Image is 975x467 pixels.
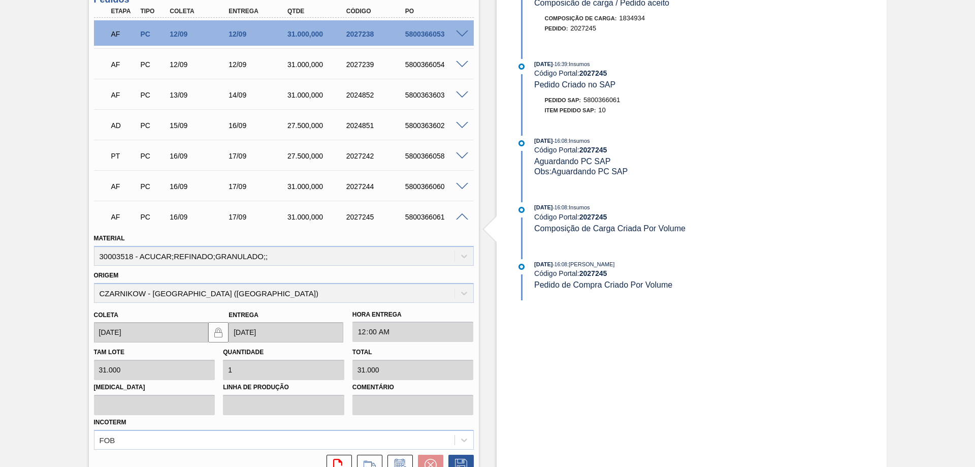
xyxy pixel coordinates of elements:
[100,435,115,444] div: FOB
[138,121,168,130] div: Pedido de Compra
[94,312,118,319] label: Coleta
[226,213,292,221] div: 17/09/2025
[226,152,292,160] div: 17/09/2025
[138,30,168,38] div: Pedido de Compra
[545,15,617,21] span: Composição de Carga :
[403,91,469,99] div: 5800363603
[518,207,525,213] img: atual
[109,175,139,198] div: Aguardando Faturamento
[534,61,552,67] span: [DATE]
[111,30,137,38] p: AF
[518,264,525,270] img: atual
[534,224,686,233] span: Composição de Carga Criada Por Volume
[94,235,125,242] label: Material
[534,80,615,89] span: Pedido Criado no SAP
[111,121,137,130] p: AD
[111,213,137,221] p: AF
[534,269,775,277] div: Código Portal:
[226,8,292,15] div: Entrega
[109,206,139,228] div: Aguardando Faturamento
[212,326,224,338] img: locked
[111,152,137,160] p: PT
[167,182,233,191] div: 16/09/2025
[138,182,168,191] div: Pedido de Compra
[167,60,233,69] div: 12/09/2025
[567,61,590,67] span: : Insumos
[403,30,469,38] div: 5800366053
[94,419,126,426] label: Incoterm
[109,145,139,167] div: Pedido em Trânsito
[138,60,168,69] div: Pedido de Compra
[208,322,229,343] button: locked
[583,96,620,104] span: 5800366061
[534,146,775,154] div: Código Portal:
[94,380,215,395] label: [MEDICAL_DATA]
[223,380,344,395] label: Linha de Produção
[403,60,469,69] div: 5800366054
[518,140,525,146] img: atual
[167,91,233,99] div: 13/09/2025
[567,204,590,210] span: : Insumos
[226,182,292,191] div: 17/09/2025
[285,121,351,130] div: 27.500,000
[352,349,372,356] label: Total
[138,152,168,160] div: Pedido de Compra
[344,121,410,130] div: 2024851
[285,30,351,38] div: 31.000,000
[344,213,410,221] div: 2027245
[285,8,351,15] div: Qtde
[553,138,567,144] span: - 16:08
[534,204,552,210] span: [DATE]
[619,14,645,22] span: 1834934
[285,182,351,191] div: 31.000,000
[579,146,607,154] strong: 2027245
[545,107,596,113] span: Item pedido SAP:
[344,30,410,38] div: 2027238
[344,8,410,15] div: Código
[223,349,264,356] label: Quantidade
[226,60,292,69] div: 12/09/2025
[579,213,607,221] strong: 2027245
[352,307,474,322] label: Hora Entrega
[534,261,552,267] span: [DATE]
[344,91,410,99] div: 2024852
[545,97,581,103] span: Pedido SAP:
[534,138,552,144] span: [DATE]
[534,167,628,176] span: Obs: Aguardando PC SAP
[579,269,607,277] strong: 2027245
[111,182,137,191] p: AF
[285,91,351,99] div: 31.000,000
[352,380,474,395] label: Comentário
[579,69,607,77] strong: 2027245
[167,8,233,15] div: Coleta
[553,205,567,210] span: - 16:08
[285,213,351,221] div: 31.000,000
[226,121,292,130] div: 16/09/2025
[545,25,568,32] span: Pedido :
[285,60,351,69] div: 31.000,000
[94,349,124,356] label: Tam lote
[167,30,233,38] div: 12/09/2025
[109,8,139,15] div: Etapa
[553,61,567,67] span: - 16:39
[553,262,567,267] span: - 16:08
[403,152,469,160] div: 5800366058
[229,322,343,343] input: dd/mm/yyyy
[111,91,137,99] p: AF
[344,152,410,160] div: 2027242
[94,272,119,279] label: Origem
[226,30,292,38] div: 12/09/2025
[344,182,410,191] div: 2027244
[226,91,292,99] div: 14/09/2025
[534,157,610,166] span: Aguardando PC SAP
[403,182,469,191] div: 5800366060
[344,60,410,69] div: 2027239
[567,261,615,267] span: : [PERSON_NAME]
[534,213,775,221] div: Código Portal:
[109,23,139,45] div: Aguardando Faturamento
[111,60,137,69] p: AF
[138,8,168,15] div: Tipo
[518,64,525,70] img: atual
[534,281,672,289] span: Pedido de Compra Criado Por Volume
[403,121,469,130] div: 5800363602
